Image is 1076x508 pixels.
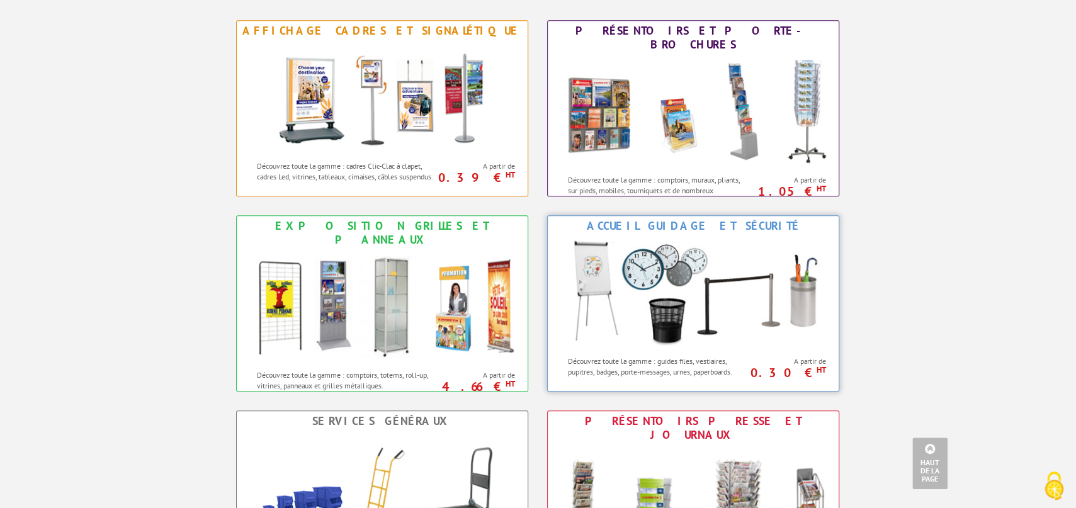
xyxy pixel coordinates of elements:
img: Accueil Guidage et Sécurité [555,236,832,349]
sup: HT [505,169,514,180]
a: Haut de la page [912,437,948,489]
p: Découvrez toute la gamme : cadres Clic-Clac à clapet, cadres Led, vitrines, tableaux, cimaises, c... [257,161,436,182]
img: Cookies (fenêtre modale) [1038,470,1070,502]
p: Découvrez toute la gamme : comptoirs, totems, roll-up, vitrines, panneaux et grilles métalliques. [257,370,436,391]
sup: HT [816,364,825,375]
p: Découvrez toute la gamme : guides files, vestiaires, pupitres, badges, porte-messages, urnes, pap... [568,356,747,377]
div: Exposition Grilles et Panneaux [240,219,524,247]
img: Affichage Cadres et Signalétique [266,41,499,154]
a: Accueil Guidage et Sécurité Accueil Guidage et Sécurité Découvrez toute la gamme : guides files, ... [547,215,839,392]
p: 1.05 € [745,188,826,195]
span: A partir de [751,175,826,185]
button: Cookies (fenêtre modale) [1032,465,1076,508]
img: Exposition Grilles et Panneaux [244,250,521,363]
img: Présentoirs et Porte-brochures [555,55,832,168]
div: Services Généraux [240,414,524,428]
a: Présentoirs et Porte-brochures Présentoirs et Porte-brochures Découvrez toute la gamme : comptoir... [547,20,839,196]
span: A partir de [440,370,515,380]
span: A partir de [440,161,515,171]
span: A partir de [751,356,826,366]
sup: HT [505,378,514,389]
div: Présentoirs Presse et Journaux [551,414,835,442]
a: Affichage Cadres et Signalétique Affichage Cadres et Signalétique Découvrez toute la gamme : cadr... [236,20,528,196]
p: 4.66 € [434,383,515,390]
p: Découvrez toute la gamme : comptoirs, muraux, pliants, sur pieds, mobiles, tourniquets et de nomb... [568,174,747,206]
div: Affichage Cadres et Signalétique [240,24,524,38]
div: Accueil Guidage et Sécurité [551,219,835,233]
sup: HT [816,183,825,194]
a: Exposition Grilles et Panneaux Exposition Grilles et Panneaux Découvrez toute la gamme : comptoir... [236,215,528,392]
p: 0.39 € [434,174,515,181]
div: Présentoirs et Porte-brochures [551,24,835,52]
p: 0.30 € [745,369,826,376]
